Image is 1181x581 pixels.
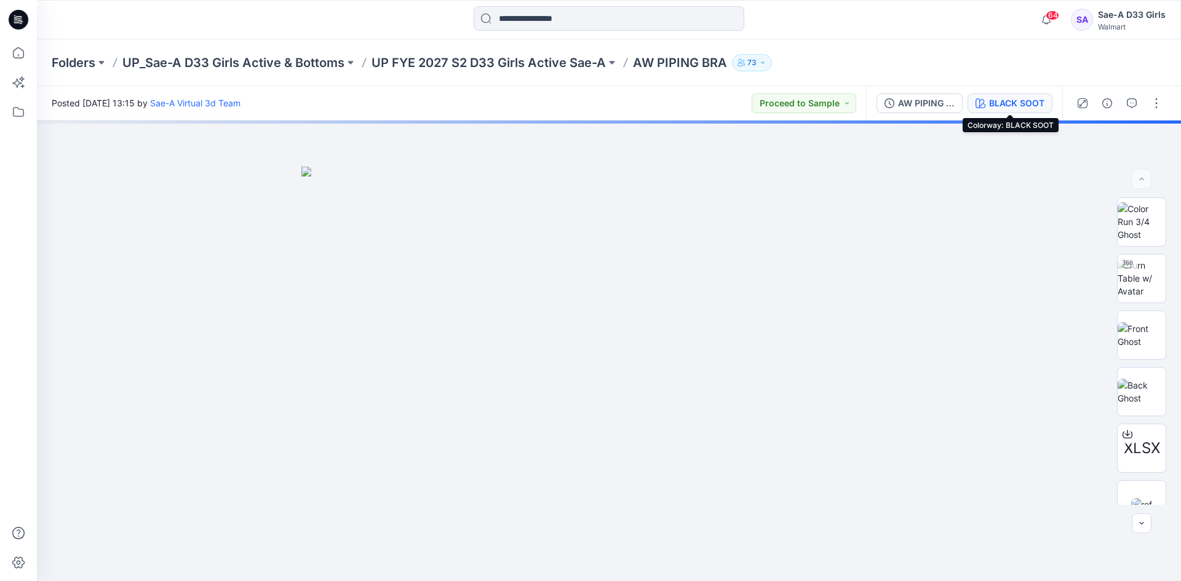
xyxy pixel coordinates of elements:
img: ref [1131,498,1152,511]
img: Turn Table w/ Avatar [1118,259,1166,298]
img: Color Run 3/4 Ghost [1118,202,1166,241]
div: Sae-A D33 Girls [1098,7,1166,22]
button: Details [1097,93,1117,113]
div: SA [1071,9,1093,31]
p: AW PIPING BRA [633,54,727,71]
img: Back Ghost [1118,379,1166,405]
div: AW PIPING BRA_FULL COLORWAYS [898,97,955,110]
div: BLACK SOOT [989,97,1044,110]
span: XLSX [1124,437,1160,459]
div: Walmart [1098,22,1166,31]
a: Sae-A Virtual 3d Team [150,98,241,108]
button: 73 [732,54,772,71]
a: UP FYE 2027 S2 D33 Girls Active Sae-A [372,54,606,71]
button: BLACK SOOT [968,93,1052,113]
img: Front Ghost [1118,322,1166,348]
p: 73 [747,56,757,69]
span: 64 [1046,10,1059,20]
button: AW PIPING BRA_FULL COLORWAYS [877,93,963,113]
a: Folders [52,54,95,71]
span: Posted [DATE] 13:15 by [52,97,241,109]
a: UP_Sae-A D33 Girls Active & Bottoms [122,54,344,71]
